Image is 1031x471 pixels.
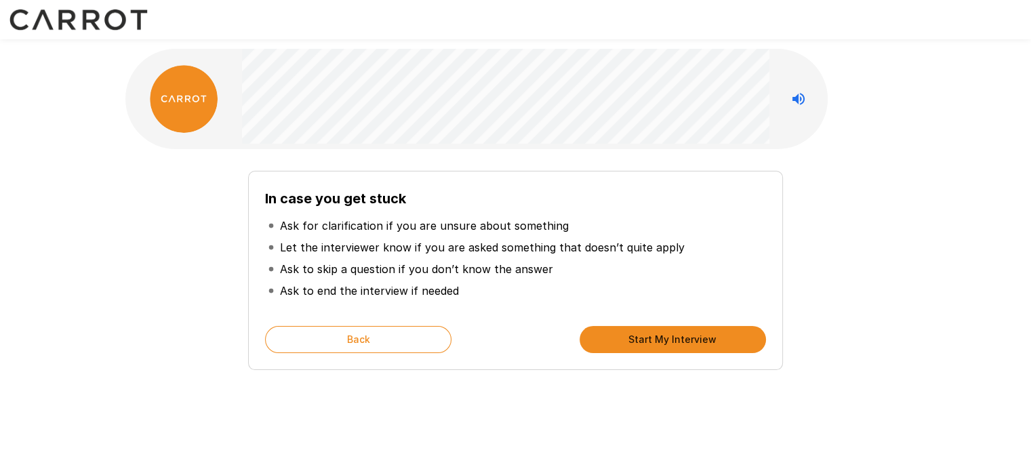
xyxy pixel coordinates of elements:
[280,218,569,234] p: Ask for clarification if you are unsure about something
[265,326,451,353] button: Back
[280,261,553,277] p: Ask to skip a question if you don’t know the answer
[150,65,218,133] img: carrot_logo.png
[785,85,812,112] button: Stop reading questions aloud
[280,283,459,299] p: Ask to end the interview if needed
[580,326,766,353] button: Start My Interview
[280,239,685,255] p: Let the interviewer know if you are asked something that doesn’t quite apply
[265,190,406,207] b: In case you get stuck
